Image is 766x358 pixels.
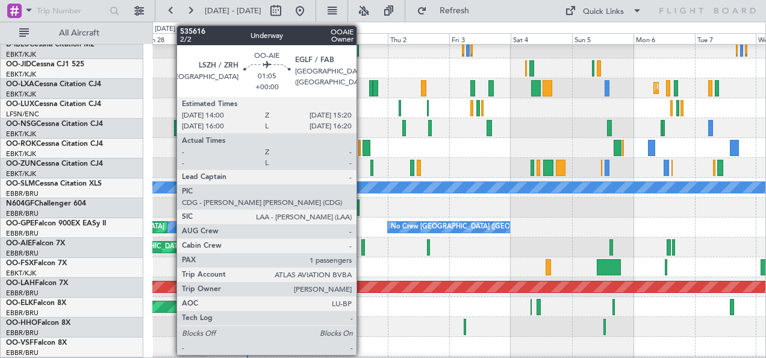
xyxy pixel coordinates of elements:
div: [DATE] [328,24,349,34]
div: Sun 28 [142,33,204,44]
div: Mon 6 [634,33,695,44]
button: All Aircraft [13,24,131,43]
span: N604GF [6,200,34,207]
a: OO-LUXCessna Citation CJ4 [6,101,101,108]
a: N604GFChallenger 604 [6,200,86,207]
a: OO-ELKFalcon 8X [6,300,66,307]
span: OO-LUX [6,101,34,108]
a: OO-SLMCessna Citation XLS [6,180,102,187]
a: OO-ZUNCessna Citation CJ4 [6,160,103,168]
a: OO-NSGCessna Citation CJ4 [6,121,103,128]
span: OO-AIE [6,240,32,247]
a: OO-LXACessna Citation CJ4 [6,81,101,88]
a: EBBR/BRU [6,328,39,338]
a: D-IBLUCessna Citation M2 [6,41,95,48]
div: [DATE] [155,24,175,34]
a: LFSN/ENC [6,110,39,119]
div: No Crew [GEOGRAPHIC_DATA] ([GEOGRAPHIC_DATA] National) [391,218,593,236]
a: EBKT/KJK [6,169,36,178]
div: Wed 1 [326,33,388,44]
a: OO-VSFFalcon 8X [6,339,67,347]
span: OO-LAH [6,280,35,287]
a: EBKT/KJK [6,130,36,139]
div: Tue 7 [695,33,756,44]
button: Refresh [411,1,484,20]
div: Quick Links [583,6,624,18]
div: Sun 5 [572,33,634,44]
div: Thu 2 [388,33,449,44]
a: EBBR/BRU [6,189,39,198]
a: EBBR/BRU [6,229,39,238]
span: OO-ZUN [6,160,36,168]
a: EBBR/BRU [6,289,39,298]
span: OO-HHO [6,319,37,327]
input: Trip Number [37,2,106,20]
span: OO-LXA [6,81,34,88]
span: OO-NSG [6,121,36,128]
a: OO-ROKCessna Citation CJ4 [6,140,103,148]
span: OO-VSF [6,339,34,347]
div: Planned Maint Kortrijk-[GEOGRAPHIC_DATA] [225,59,365,77]
span: D-IBLU [6,41,30,48]
span: OO-ELK [6,300,33,307]
div: Fri 3 [449,33,511,44]
div: Sat 4 [511,33,572,44]
span: OO-ROK [6,140,36,148]
a: EBKT/KJK [6,70,36,79]
button: Quick Links [559,1,648,20]
a: OO-AIEFalcon 7X [6,240,65,247]
div: Tue 30 [265,33,326,44]
span: OO-FSX [6,260,34,267]
span: OO-JID [6,61,31,68]
a: OO-FSXFalcon 7X [6,260,67,267]
span: [DATE] - [DATE] [205,5,261,16]
div: Mon 29 [204,33,265,44]
a: EBKT/KJK [6,149,36,159]
div: Planned Maint [GEOGRAPHIC_DATA] ([GEOGRAPHIC_DATA]) [69,238,258,256]
a: OO-JIDCessna CJ1 525 [6,61,84,68]
span: OO-GPE [6,220,34,227]
span: OO-SLM [6,180,35,187]
a: EBBR/BRU [6,348,39,357]
a: EBKT/KJK [6,269,36,278]
span: All Aircraft [31,29,127,37]
a: OO-LAHFalcon 7X [6,280,68,287]
a: EBBR/BRU [6,249,39,258]
a: EBKT/KJK [6,90,36,99]
a: EBKT/KJK [6,50,36,59]
a: EBBR/BRU [6,209,39,218]
a: OO-GPEFalcon 900EX EASy II [6,220,106,227]
a: OO-HHOFalcon 8X [6,319,70,327]
a: EBBR/BRU [6,309,39,318]
span: Refresh [429,7,480,15]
